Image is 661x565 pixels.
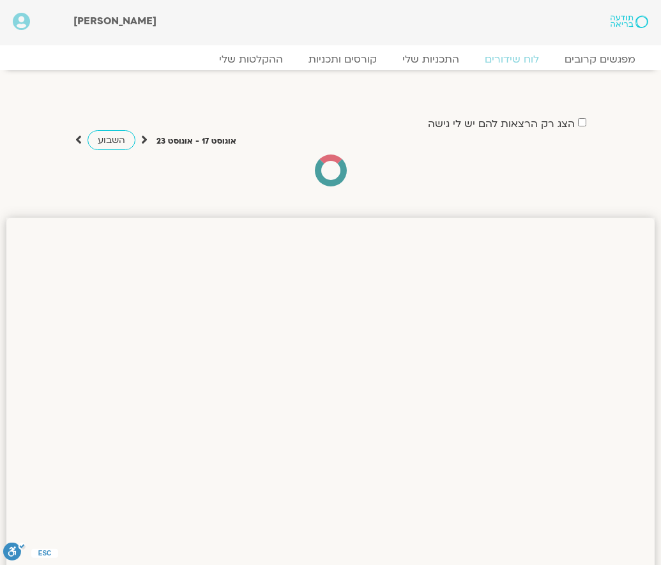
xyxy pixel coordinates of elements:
[87,130,135,150] a: השבוע
[552,53,648,66] a: מפגשים קרובים
[13,53,648,66] nav: Menu
[296,53,390,66] a: קורסים ותכניות
[73,14,156,28] span: [PERSON_NAME]
[156,135,236,148] p: אוגוסט 17 - אוגוסט 23
[98,134,125,146] span: השבוע
[472,53,552,66] a: לוח שידורים
[206,53,296,66] a: ההקלטות שלי
[390,53,472,66] a: התכניות שלי
[428,118,575,130] label: הצג רק הרצאות להם יש לי גישה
